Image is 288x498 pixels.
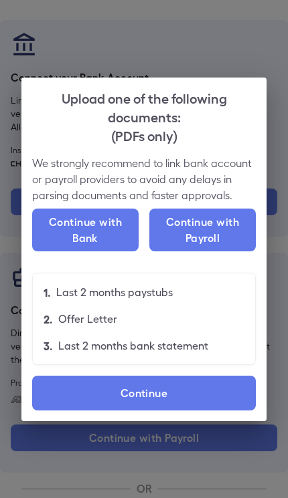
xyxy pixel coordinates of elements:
p: 2. [44,311,53,327]
button: Continue with Payroll [149,209,256,251]
p: 3. [44,338,53,354]
p: We strongly recommend to link bank account or payroll providers to avoid any delays in parsing do... [32,155,256,203]
p: 1. [44,284,51,300]
button: Continue with Bank [32,209,139,251]
p: Last 2 months bank statement [58,338,208,354]
p: Last 2 months paystubs [56,284,173,300]
div: (PDFs only) [32,126,256,144]
label: Continue [32,376,256,410]
p: Offer Letter [58,311,117,327]
h2: Upload one of the following documents: [21,78,267,155]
